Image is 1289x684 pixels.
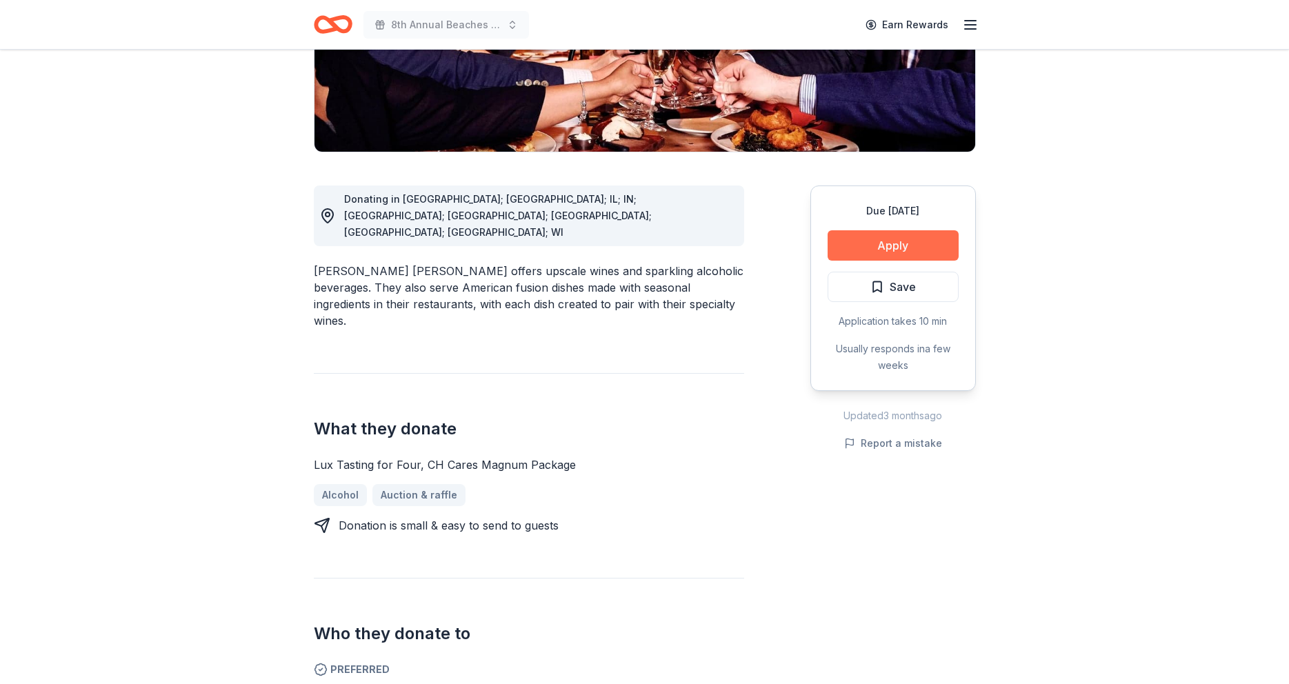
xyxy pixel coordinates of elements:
div: Donation is small & easy to send to guests [339,517,559,534]
button: 8th Annual Beaches Tour of Homes [363,11,529,39]
span: 8th Annual Beaches Tour of Homes [391,17,501,33]
h2: What they donate [314,418,744,440]
a: Auction & raffle [372,484,466,506]
span: Preferred [314,661,744,678]
span: Save [890,278,916,296]
div: [PERSON_NAME] [PERSON_NAME] offers upscale wines and sparkling alcoholic beverages. They also ser... [314,263,744,329]
a: Earn Rewards [857,12,957,37]
div: Due [DATE] [828,203,959,219]
button: Report a mistake [844,435,942,452]
a: Home [314,8,352,41]
button: Save [828,272,959,302]
h2: Who they donate to [314,623,744,645]
a: Alcohol [314,484,367,506]
button: Apply [828,230,959,261]
div: Lux Tasting for Four, CH Cares Magnum Package [314,456,744,473]
div: Application takes 10 min [828,313,959,330]
span: Donating in [GEOGRAPHIC_DATA]; [GEOGRAPHIC_DATA]; IL; IN; [GEOGRAPHIC_DATA]; [GEOGRAPHIC_DATA]; [... [344,193,652,238]
div: Usually responds in a few weeks [828,341,959,374]
div: Updated 3 months ago [810,408,976,424]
